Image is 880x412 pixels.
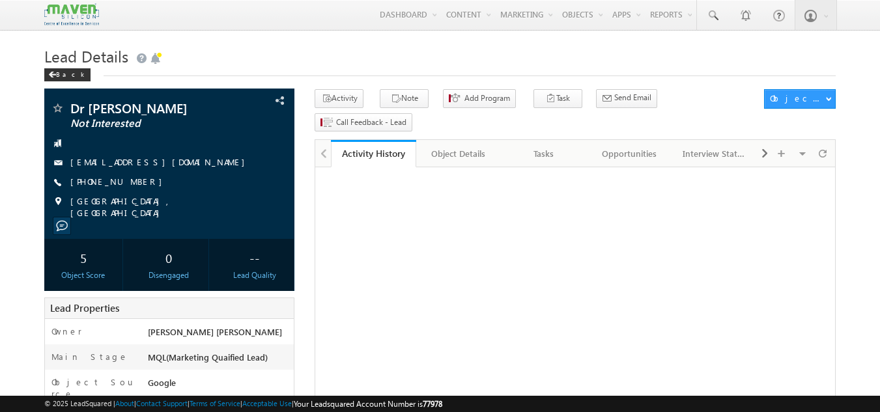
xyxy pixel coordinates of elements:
[44,46,128,66] span: Lead Details
[145,351,294,369] div: MQL(Marketing Quaified Lead)
[242,399,292,407] a: Acceptable Use
[587,140,672,167] a: Opportunities
[48,269,120,281] div: Object Score
[218,269,291,281] div: Lead Quality
[464,92,510,104] span: Add Program
[764,89,836,109] button: Object Actions
[427,146,490,161] div: Object Details
[770,92,825,104] div: Object Actions
[341,147,406,159] div: Activity History
[416,140,502,167] a: Object Details
[145,376,294,394] div: Google
[614,92,651,103] span: Send Email
[70,156,251,167] a: [EMAIL_ADDRESS][DOMAIN_NAME]
[502,140,587,167] a: Tasks
[51,376,135,400] label: Object Source
[133,245,205,269] div: 0
[50,301,119,314] span: Lead Properties
[190,399,240,407] a: Terms of Service
[683,146,746,161] div: Interview Status
[597,146,660,161] div: Opportunities
[51,325,82,337] label: Owner
[380,89,429,108] button: Note
[512,146,575,161] div: Tasks
[294,399,442,409] span: Your Leadsquared Account Number is
[70,102,225,115] span: Dr [PERSON_NAME]
[70,176,169,189] span: [PHONE_NUMBER]
[672,140,758,167] a: Interview Status
[136,399,188,407] a: Contact Support
[315,113,412,132] button: Call Feedback - Lead
[218,245,291,269] div: --
[336,117,406,128] span: Call Feedback - Lead
[48,245,120,269] div: 5
[533,89,582,108] button: Task
[331,140,416,167] a: Activity History
[423,399,442,409] span: 77978
[70,195,272,219] span: [GEOGRAPHIC_DATA], [GEOGRAPHIC_DATA]
[115,399,134,407] a: About
[315,89,363,108] button: Activity
[443,89,516,108] button: Add Program
[70,117,225,130] span: Not Interested
[133,269,205,281] div: Disengaged
[44,68,97,79] a: Back
[148,326,282,337] span: [PERSON_NAME] [PERSON_NAME]
[44,68,91,81] div: Back
[51,351,128,363] label: Main Stage
[44,3,99,26] img: Custom Logo
[44,398,442,410] span: © 2025 LeadSquared | | | | |
[596,89,657,108] button: Send Email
